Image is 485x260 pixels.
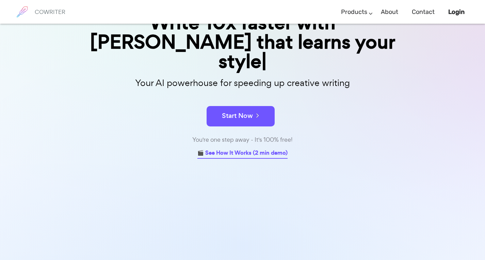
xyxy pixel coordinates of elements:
[381,2,398,22] a: About
[72,135,413,145] div: You're one step away - It's 100% free!
[35,9,65,15] h6: COWRITER
[341,2,367,22] a: Products
[197,148,288,159] a: 🎬 See How It Works (2 min demo)
[448,2,465,22] a: Login
[72,76,413,90] p: Your AI powerhouse for speeding up creative writing
[14,3,31,20] img: brand logo
[448,8,465,16] b: Login
[412,2,435,22] a: Contact
[207,106,275,126] button: Start Now
[72,13,413,71] div: Write 10x faster with [PERSON_NAME] that learns your style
